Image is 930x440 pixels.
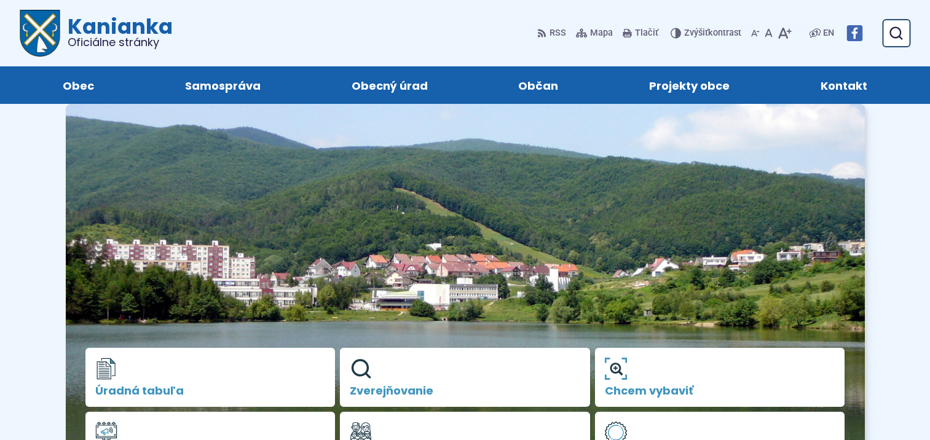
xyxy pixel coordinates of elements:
[352,66,428,104] span: Obecný úrad
[350,385,580,397] span: Zverejňovanie
[550,26,566,41] span: RSS
[95,385,326,397] span: Úradná tabuľa
[68,37,173,48] span: Oficiálne stránky
[486,66,592,104] a: Občan
[775,20,794,46] button: Zväčšiť veľkosť písma
[635,28,658,39] span: Tlačiť
[846,25,862,41] img: Prejsť na Facebook stránku
[152,66,294,104] a: Samospráva
[671,20,744,46] button: Zvýšiťkontrast
[590,26,613,41] span: Mapa
[20,10,60,57] img: Prejsť na domovskú stránku
[185,66,261,104] span: Samospráva
[30,66,127,104] a: Obec
[60,16,173,48] h1: Kanianka
[823,26,834,41] span: EN
[20,10,173,57] a: Logo Kanianka, prejsť na domovskú stránku.
[573,20,615,46] a: Mapa
[684,28,708,38] span: Zvýšiť
[518,66,558,104] span: Občan
[649,66,730,104] span: Projekty obce
[616,66,763,104] a: Projekty obce
[605,385,835,397] span: Chcem vybaviť
[684,28,741,39] span: kontrast
[620,20,661,46] button: Tlačiť
[762,20,775,46] button: Nastaviť pôvodnú veľkosť písma
[537,20,569,46] a: RSS
[63,66,94,104] span: Obec
[787,66,900,104] a: Kontakt
[340,348,590,407] a: Zverejňovanie
[85,348,336,407] a: Úradná tabuľa
[318,66,461,104] a: Obecný úrad
[749,20,762,46] button: Zmenšiť veľkosť písma
[821,66,867,104] span: Kontakt
[821,26,837,41] a: EN
[595,348,845,407] a: Chcem vybaviť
